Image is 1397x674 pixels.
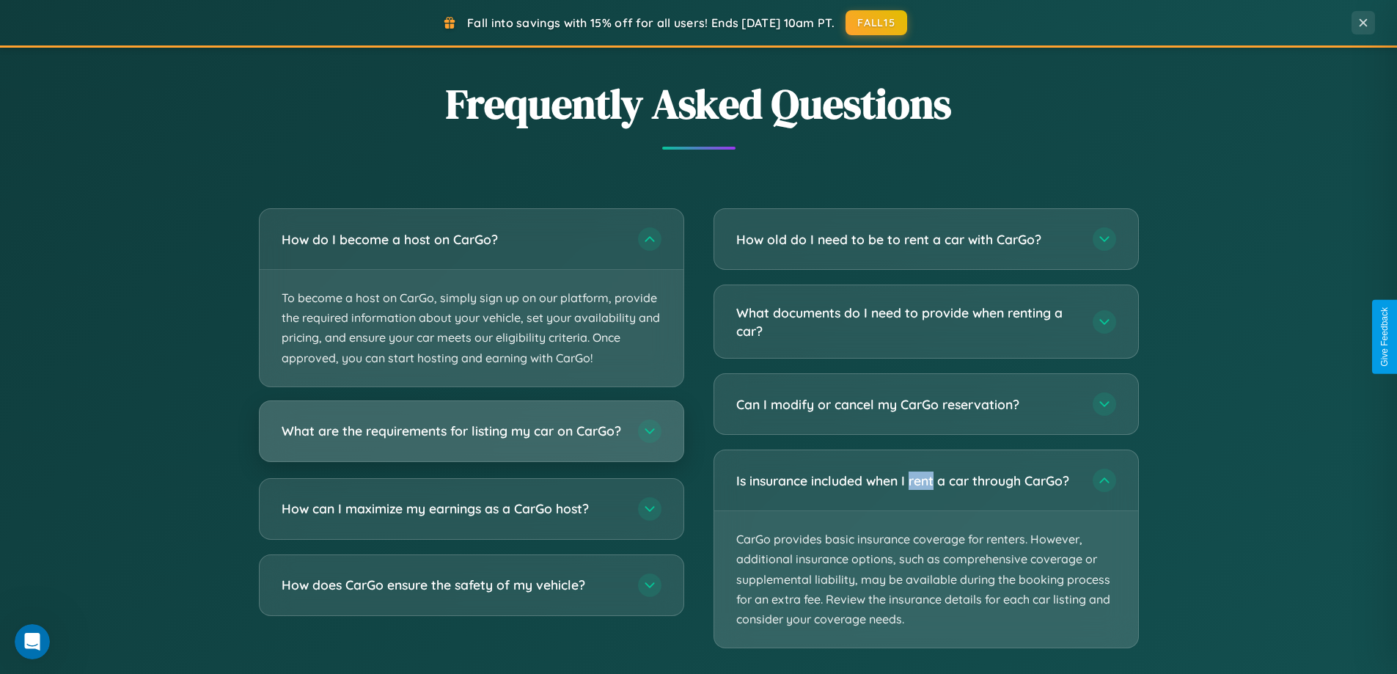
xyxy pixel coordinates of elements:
[260,270,683,387] p: To become a host on CarGo, simply sign up on our platform, provide the required information about...
[846,10,907,35] button: FALL15
[282,499,623,518] h3: How can I maximize my earnings as a CarGo host?
[736,395,1078,414] h3: Can I modify or cancel my CarGo reservation?
[1379,307,1390,367] div: Give Feedback
[714,511,1138,648] p: CarGo provides basic insurance coverage for renters. However, additional insurance options, such ...
[736,304,1078,340] h3: What documents do I need to provide when renting a car?
[736,472,1078,490] h3: Is insurance included when I rent a car through CarGo?
[259,76,1139,132] h2: Frequently Asked Questions
[282,422,623,440] h3: What are the requirements for listing my car on CarGo?
[282,230,623,249] h3: How do I become a host on CarGo?
[467,15,835,30] span: Fall into savings with 15% off for all users! Ends [DATE] 10am PT.
[282,576,623,594] h3: How does CarGo ensure the safety of my vehicle?
[736,230,1078,249] h3: How old do I need to be to rent a car with CarGo?
[15,624,50,659] iframe: Intercom live chat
